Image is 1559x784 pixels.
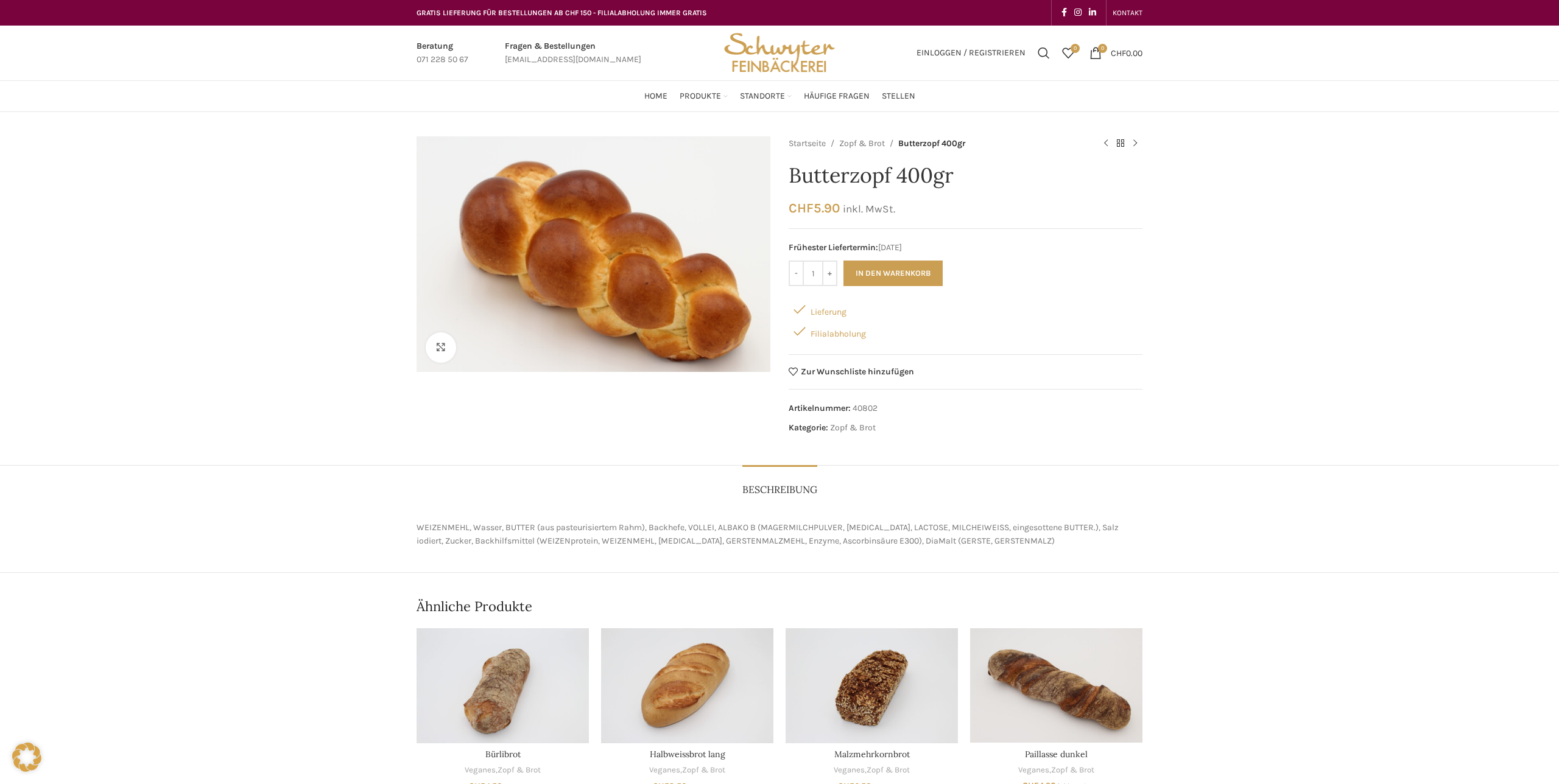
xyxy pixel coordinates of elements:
[1032,41,1056,65] a: Suchen
[485,749,521,760] a: Bürlibrot
[1056,41,1080,65] div: Meine Wunschliste
[417,9,707,17] span: GRATIS LIEFERUNG FÜR BESTELLUNGEN AB CHF 150 - FILIALABHOLUNG IMMER GRATIS
[970,628,1142,743] a: Paillasse dunkel
[789,136,1086,151] nav: Breadcrumb
[830,422,876,433] a: Zopf & Brot
[789,137,826,150] a: Startseite
[970,765,1142,776] div: ,
[417,597,532,616] span: Ähnliche Produkte
[1099,136,1113,151] a: Previous product
[680,91,721,102] span: Produkte
[1025,749,1088,760] a: Paillasse dunkel
[742,483,817,496] span: Beschreibung
[804,261,822,286] input: Produktmenge
[898,137,965,150] span: Butterzopf 400gr
[804,84,870,108] a: Häufige Fragen
[917,49,1026,57] span: Einloggen / Registrieren
[1051,765,1094,776] a: Zopf & Brot
[644,91,667,102] span: Home
[789,298,1142,320] div: Lieferung
[1111,47,1126,58] span: CHF
[417,628,589,743] a: Bürlibrot
[680,84,728,108] a: Produkte
[1128,136,1142,151] a: Next product
[834,749,910,760] a: Malzmehrkornbrot
[822,261,837,286] input: +
[839,137,885,150] a: Zopf & Brot
[1098,44,1107,53] span: 0
[1107,1,1149,25] div: Secondary navigation
[789,320,1142,342] div: Filialabholung
[1056,41,1080,65] a: 0
[882,84,915,108] a: Stellen
[843,261,943,286] button: In den Warenkorb
[910,41,1032,65] a: Einloggen / Registrieren
[650,749,725,760] a: Halbweissbrot lang
[789,403,851,413] span: Artikelnummer:
[601,765,773,776] div: ,
[1113,1,1142,25] a: KONTAKT
[867,765,910,776] a: Zopf & Brot
[789,200,840,215] bdi: 5.90
[417,765,589,776] div: ,
[682,765,725,776] a: Zopf & Brot
[740,91,785,102] span: Standorte
[786,628,958,743] a: Malzmehrkornbrot
[1111,47,1142,58] bdi: 0.00
[804,91,870,102] span: Häufige Fragen
[882,91,915,102] span: Stellen
[1083,41,1149,65] a: 0 CHF0.00
[498,765,541,776] a: Zopf & Brot
[720,26,839,80] img: Bäckerei Schwyter
[1113,9,1142,17] span: KONTAKT
[834,765,865,776] a: Veganes
[720,47,839,57] a: Site logo
[601,628,773,743] a: Halbweissbrot lang
[789,200,814,215] span: CHF
[465,765,496,776] a: Veganes
[789,163,1142,188] h1: Butterzopf 400gr
[740,84,792,108] a: Standorte
[505,40,641,67] a: Infobox link
[649,765,680,776] a: Veganes
[417,521,1142,548] p: WEIZENMEHL, Wasser, BUTTER (aus pasteurisiertem Rahm), Backhefe, VOLLEI, ALBAKO B (MAGERMILCHPULV...
[801,368,914,376] span: Zur Wunschliste hinzufügen
[789,261,804,286] input: -
[789,241,1142,254] span: [DATE]
[789,367,914,376] a: Zur Wunschliste hinzufügen
[789,242,878,253] span: Frühester Liefertermin:
[1071,44,1080,53] span: 0
[1058,4,1071,21] a: Facebook social link
[1071,4,1085,21] a: Instagram social link
[1085,4,1100,21] a: Linkedin social link
[843,203,895,215] small: inkl. MwSt.
[789,422,828,433] span: Kategorie:
[786,765,958,776] div: ,
[417,40,468,67] a: Infobox link
[1018,765,1049,776] a: Veganes
[410,84,1149,108] div: Main navigation
[853,403,878,413] span: 40802
[644,84,667,108] a: Home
